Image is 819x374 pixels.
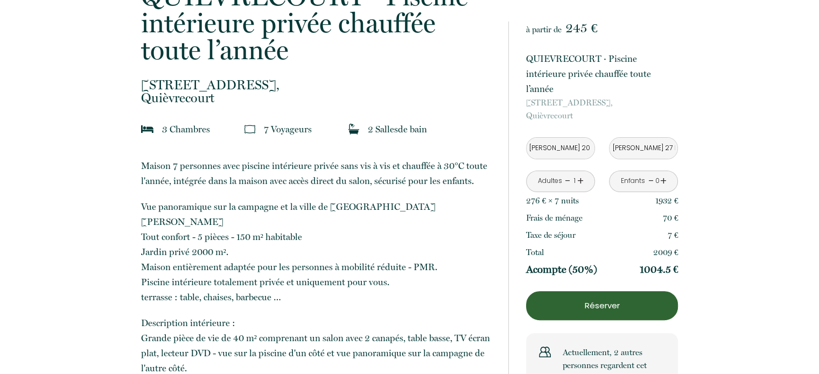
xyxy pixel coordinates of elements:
[526,291,678,320] button: Réserver
[264,122,312,137] p: 7 Voyageur
[141,199,494,305] p: Vue panoramique sur la campagne et la ville de [GEOGRAPHIC_DATA][PERSON_NAME] Tout confort - 5 pi...
[526,51,678,96] p: QUIEVRECOURT · Piscine intérieure privée chauffée toute l’année
[141,79,494,91] span: [STREET_ADDRESS],
[610,138,677,159] input: Départ
[648,173,654,189] a: -
[655,176,660,186] div: 0
[141,158,494,188] p: Maison 7 personnes avec piscine intérieure privée sans vis à vis et chauffée à 30°C toute l'année...
[655,194,678,207] p: 1932 €
[565,173,571,189] a: -
[663,211,678,224] p: 70 €
[527,138,594,159] input: Arrivée
[572,176,577,186] div: 1
[537,176,562,186] div: Adultes
[526,194,579,207] p: 276 € × 7 nuit
[539,346,551,358] img: users
[660,173,667,189] a: +
[526,229,576,242] p: Taxe de séjour
[565,20,597,36] span: 245 €
[526,25,562,34] span: à partir de
[526,96,678,122] p: Quièvrecourt
[308,124,312,135] span: s
[526,211,583,224] p: Frais de ménage
[394,124,398,135] span: s
[526,246,544,259] p: Total
[621,176,645,186] div: Enfants
[526,96,678,109] span: [STREET_ADDRESS],
[206,124,210,135] span: s
[526,263,597,276] p: Acompte (50%)
[162,122,210,137] p: 3 Chambre
[368,122,427,137] p: 2 Salle de bain
[244,124,255,135] img: guests
[668,229,678,242] p: 7 €
[577,173,584,189] a: +
[141,79,494,104] p: Quièvrecourt
[576,196,579,206] span: s
[530,299,674,312] p: Réserver
[640,263,678,276] p: 1004.5 €
[653,246,678,259] p: 2009 €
